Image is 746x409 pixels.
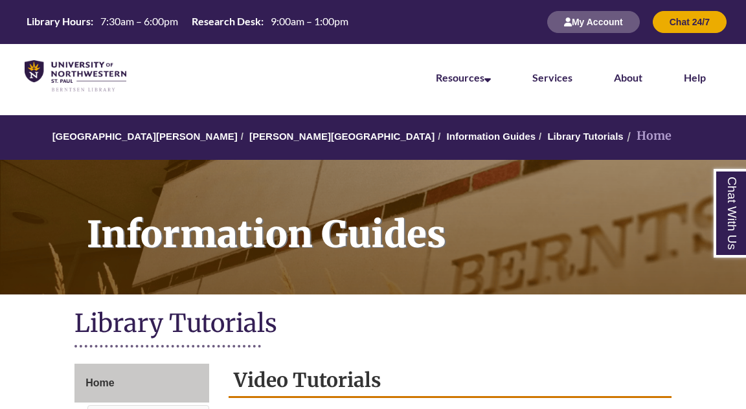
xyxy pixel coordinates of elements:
a: [GEOGRAPHIC_DATA][PERSON_NAME] [52,131,238,142]
h1: Information Guides [73,160,746,278]
img: UNWSP Library Logo [25,60,126,93]
th: Research Desk: [186,14,266,28]
button: My Account [547,11,640,33]
table: Hours Today [21,14,354,28]
h1: Library Tutorials [74,307,672,342]
a: My Account [547,16,640,27]
a: [PERSON_NAME][GEOGRAPHIC_DATA] [249,131,435,142]
a: Home [74,364,209,403]
a: About [614,71,642,83]
a: Help [684,71,706,83]
button: Chat 24/7 [653,11,727,33]
a: Library Tutorials [547,131,623,142]
a: Information Guides [447,131,536,142]
th: Library Hours: [21,14,95,28]
li: Home [624,127,672,146]
span: 7:30am – 6:00pm [100,15,178,27]
a: Resources [436,71,491,83]
a: Chat 24/7 [653,16,727,27]
span: Home [85,377,114,388]
span: 9:00am – 1:00pm [271,15,348,27]
a: Services [532,71,572,83]
a: Hours Today [21,14,354,30]
h2: Video Tutorials [229,364,672,398]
